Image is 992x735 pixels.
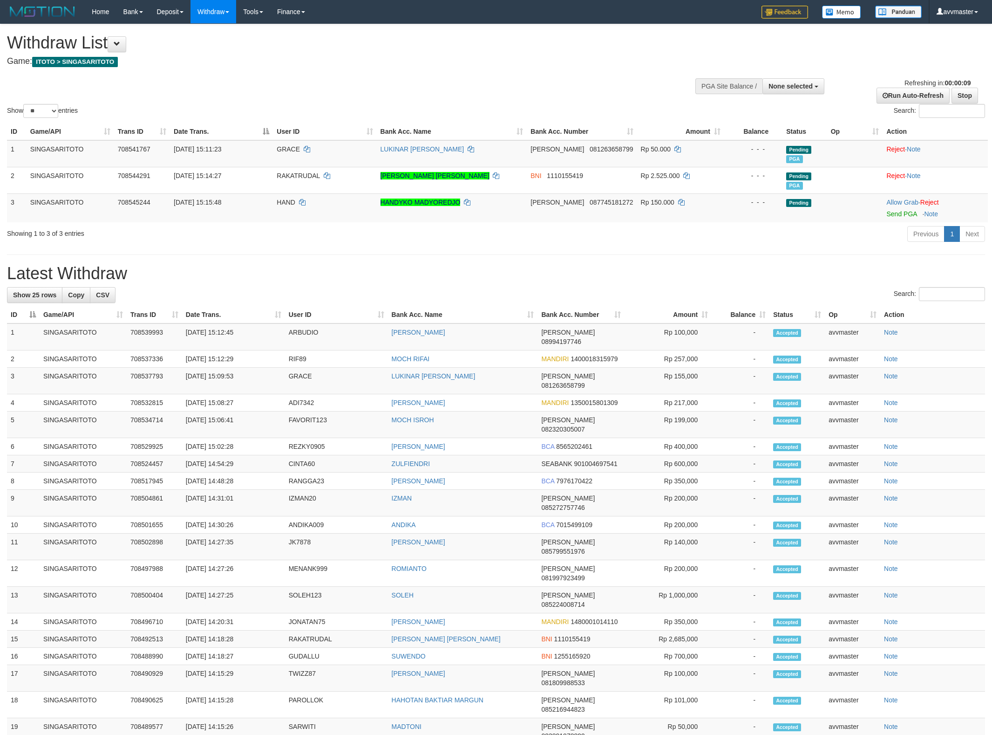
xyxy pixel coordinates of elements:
[40,631,127,648] td: SINGASARITOTO
[883,167,988,193] td: ·
[825,587,880,613] td: avvmaster
[541,504,584,511] span: Copy 085272757746 to clipboard
[884,372,898,380] a: Note
[886,199,918,206] a: Allow Grab
[625,306,712,323] th: Amount: activate to sort column ascending
[182,613,285,631] td: [DATE] 14:20:31
[392,538,445,546] a: [PERSON_NAME]
[907,226,944,242] a: Previous
[7,587,40,613] td: 13
[884,635,898,643] a: Note
[884,653,898,660] a: Note
[884,521,898,529] a: Note
[7,560,40,587] td: 12
[590,199,633,206] span: Copy 087745181272 to clipboard
[894,104,985,118] label: Search:
[825,534,880,560] td: avvmaster
[27,167,114,193] td: SINGASARITOTO
[773,417,801,425] span: Accepted
[786,172,811,180] span: Pending
[285,516,388,534] td: ANDIKA009
[625,412,712,438] td: Rp 199,000
[96,291,109,299] span: CSV
[590,145,633,153] span: Copy 081263658799 to clipboard
[127,323,182,350] td: 708539993
[541,460,572,467] span: SEABANK
[7,57,652,66] h4: Game:
[7,473,40,490] td: 8
[392,723,421,730] a: MADTONI
[27,140,114,167] td: SINGASARITOTO
[285,350,388,368] td: RIF89
[825,560,880,587] td: avvmaster
[886,172,905,179] a: Reject
[625,534,712,560] td: Rp 140,000
[712,534,769,560] td: -
[641,145,671,153] span: Rp 50.000
[541,591,595,599] span: [PERSON_NAME]
[773,522,801,529] span: Accepted
[7,350,40,368] td: 2
[285,412,388,438] td: FAVORIT123
[392,477,445,485] a: [PERSON_NAME]
[7,455,40,473] td: 7
[392,635,501,643] a: [PERSON_NAME] [PERSON_NAME]
[625,516,712,534] td: Rp 200,000
[712,473,769,490] td: -
[7,287,62,303] a: Show 25 rows
[959,226,985,242] a: Next
[825,306,880,323] th: Op: activate to sort column ascending
[392,696,483,704] a: HAHOTAN BAKTIAR MARGUN
[127,587,182,613] td: 708500404
[574,460,617,467] span: Copy 901004697541 to clipboard
[127,455,182,473] td: 708524457
[182,631,285,648] td: [DATE] 14:18:28
[884,495,898,502] a: Note
[182,587,285,613] td: [DATE] 14:27:25
[883,123,988,140] th: Action
[285,473,388,490] td: RANGGA23
[920,199,939,206] a: Reject
[40,306,127,323] th: Game/API: activate to sort column ascending
[285,534,388,560] td: JK7878
[541,618,569,625] span: MANDIRI
[40,412,127,438] td: SINGASARITOTO
[712,368,769,394] td: -
[786,182,802,190] span: Marked by avvmaster
[182,368,285,394] td: [DATE] 15:09:53
[944,226,960,242] a: 1
[886,199,920,206] span: ·
[541,426,584,433] span: Copy 082320305007 to clipboard
[541,382,584,389] span: Copy 081263658799 to clipboard
[712,394,769,412] td: -
[625,368,712,394] td: Rp 155,000
[541,477,554,485] span: BCA
[182,490,285,516] td: [DATE] 14:31:01
[392,460,430,467] a: ZULFIENDRI
[728,198,779,207] div: - - -
[825,516,880,534] td: avvmaster
[380,199,461,206] a: HANDYKO MADYOREDJO
[571,355,618,363] span: Copy 1400018315979 to clipboard
[625,350,712,368] td: Rp 257,000
[392,443,445,450] a: [PERSON_NAME]
[273,123,376,140] th: User ID: activate to sort column ascending
[786,199,811,207] span: Pending
[712,438,769,455] td: -
[547,172,583,179] span: Copy 1110155419 to clipboard
[884,329,898,336] a: Note
[773,399,801,407] span: Accepted
[768,82,813,90] span: None selected
[7,534,40,560] td: 11
[625,473,712,490] td: Rp 350,000
[695,78,762,94] div: PGA Site Balance /
[822,6,861,19] img: Button%20Memo.svg
[773,592,801,600] span: Accepted
[127,560,182,587] td: 708497988
[712,490,769,516] td: -
[392,416,434,424] a: MOCH ISROH
[541,538,595,546] span: [PERSON_NAME]
[712,613,769,631] td: -
[392,653,426,660] a: SUWENDO
[825,490,880,516] td: avvmaster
